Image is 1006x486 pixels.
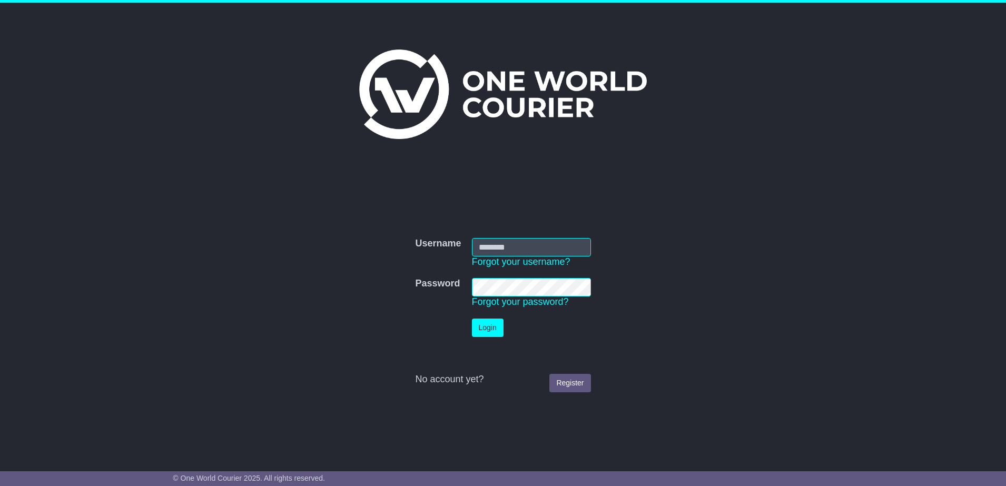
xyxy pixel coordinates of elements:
label: Username [415,238,461,250]
img: One World [359,49,647,139]
div: No account yet? [415,374,590,385]
button: Login [472,319,504,337]
label: Password [415,278,460,290]
a: Forgot your username? [472,256,570,267]
a: Register [549,374,590,392]
a: Forgot your password? [472,296,569,307]
span: © One World Courier 2025. All rights reserved. [173,474,325,482]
